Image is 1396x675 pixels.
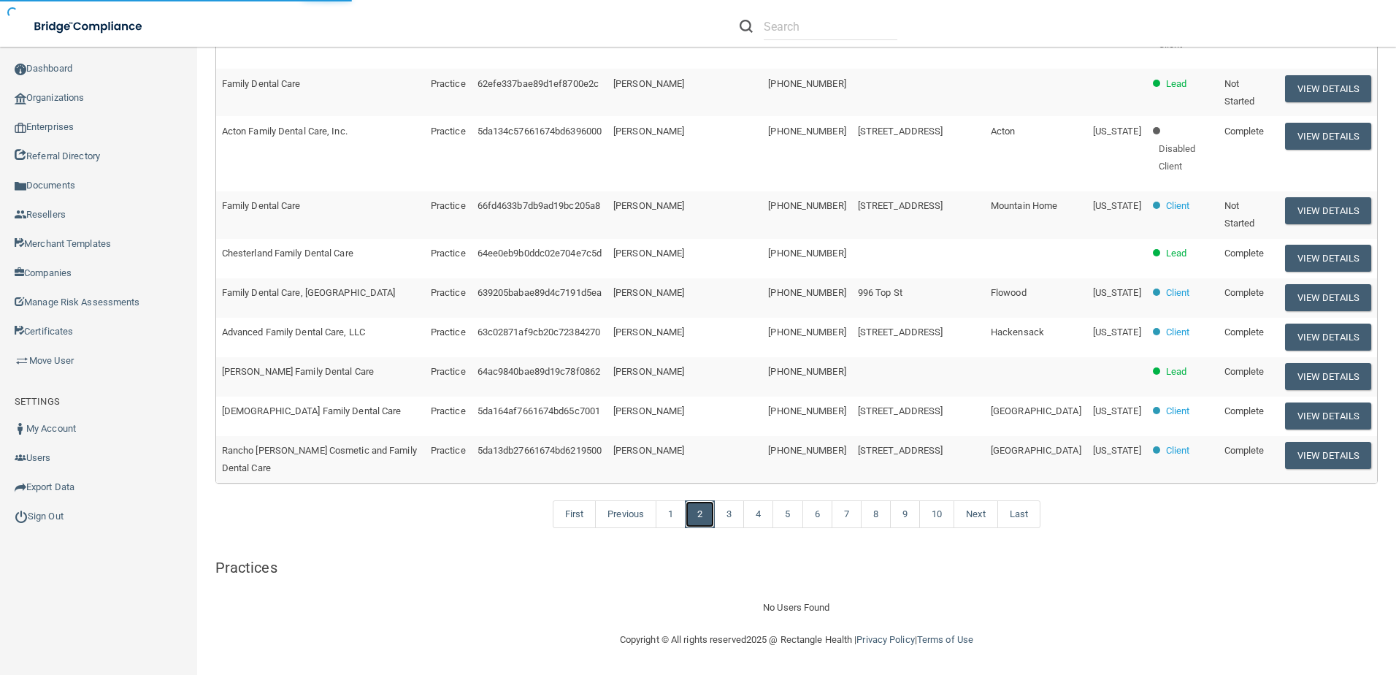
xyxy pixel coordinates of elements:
span: [PERSON_NAME] [613,78,684,89]
img: bridge_compliance_login_screen.278c3ca4.svg [22,12,156,42]
span: 5da164af7661674bd65c7001 [478,405,600,416]
img: icon-users.e205127d.png [15,452,26,464]
span: [PHONE_NUMBER] [768,405,845,416]
span: Practice [431,78,466,89]
span: [DEMOGRAPHIC_DATA] Family Dental Care [222,405,402,416]
p: Lead [1166,363,1186,381]
span: [US_STATE] [1093,200,1141,211]
span: [PHONE_NUMBER] [768,248,845,259]
img: ic-search.3b580494.png [740,20,753,33]
img: icon-export.b9366987.png [15,481,26,493]
span: [PERSON_NAME] [613,327,684,337]
span: [PERSON_NAME] [613,126,684,137]
span: 63c02871af9cb20c72384270 [478,327,600,337]
img: ic_reseller.de258add.png [15,209,26,221]
span: [PHONE_NUMBER] [768,327,845,337]
p: Lead [1166,75,1186,93]
span: [PHONE_NUMBER] [768,366,845,377]
a: 3 [714,500,744,528]
span: Practice [431,445,466,456]
span: [US_STATE] [1093,445,1141,456]
a: 10 [919,500,954,528]
span: [US_STATE] [1093,126,1141,137]
span: Acton [991,126,1016,137]
span: Advanced Family Dental Care, LLC [222,327,365,337]
span: Rancho [PERSON_NAME] Cosmetic and Family Dental Care [222,445,417,473]
button: View Details [1285,403,1371,430]
span: Practice [431,248,466,259]
span: 996 Top St [858,287,902,298]
span: Family Dental Care [222,200,301,211]
span: Complete [1224,405,1265,416]
a: 5 [772,500,802,528]
a: 1 [656,500,686,528]
span: 639205babae89d4c7191d5ea [478,287,602,298]
span: Mountain Home [991,200,1057,211]
button: View Details [1285,245,1371,272]
div: No Users Found [215,599,1378,617]
span: Acton Family Dental Care, Inc. [222,126,348,137]
button: View Details [1285,442,1371,469]
span: Complete [1224,327,1265,337]
img: icon-documents.8dae5593.png [15,180,26,192]
span: [PERSON_NAME] [613,445,684,456]
span: [PHONE_NUMBER] [768,200,845,211]
a: Next [954,500,997,528]
button: View Details [1285,284,1371,311]
span: [US_STATE] [1093,405,1141,416]
p: Disabled Client [1159,140,1213,175]
img: ic_dashboard_dark.d01f4a41.png [15,64,26,75]
span: Practice [431,327,466,337]
span: [PERSON_NAME] [613,287,684,298]
img: ic_power_dark.7ecde6b1.png [15,510,28,523]
span: 64ee0eb9b0ddc02e704e7c5d [478,248,602,259]
a: 7 [832,500,862,528]
span: [PHONE_NUMBER] [768,287,845,298]
img: briefcase.64adab9b.png [15,354,29,368]
span: Family Dental Care [222,78,301,89]
a: Previous [595,500,656,528]
span: [PERSON_NAME] [613,248,684,259]
img: enterprise.0d942306.png [15,123,26,133]
a: Terms of Use [917,634,973,645]
span: Practice [431,126,466,137]
span: [US_STATE] [1093,327,1141,337]
div: Copyright © All rights reserved 2025 @ Rectangle Health | | [530,617,1063,663]
span: [PERSON_NAME] [613,405,684,416]
span: Complete [1224,126,1265,137]
h5: Practices [215,560,1378,576]
span: Flowood [991,287,1027,298]
span: [PERSON_NAME] [613,366,684,377]
a: 9 [890,500,920,528]
p: Client [1166,197,1190,215]
p: Client [1166,324,1190,341]
span: [STREET_ADDRESS] [858,200,943,211]
span: [STREET_ADDRESS] [858,126,943,137]
a: 4 [743,500,773,528]
span: [PHONE_NUMBER] [768,126,845,137]
span: Not Started [1224,78,1255,107]
span: [GEOGRAPHIC_DATA] [991,445,1081,456]
span: Practice [431,287,466,298]
button: View Details [1285,324,1371,351]
label: SETTINGS [15,393,60,411]
input: Search [764,13,897,40]
span: [STREET_ADDRESS] [858,327,943,337]
span: [PHONE_NUMBER] [768,445,845,456]
span: [GEOGRAPHIC_DATA] [991,405,1081,416]
span: [STREET_ADDRESS] [858,445,943,456]
a: 6 [802,500,832,528]
span: Complete [1224,366,1265,377]
button: View Details [1285,75,1371,102]
span: [PERSON_NAME] Family Dental Care [222,366,374,377]
span: Practice [431,366,466,377]
a: Privacy Policy [856,634,914,645]
a: 2 [685,500,715,528]
span: 5da13db27661674bd6219500 [478,445,602,456]
span: 62efe337bae89d1ef8700e2c [478,78,599,89]
span: Family Dental Care, [GEOGRAPHIC_DATA] [222,287,396,298]
p: Client [1166,442,1190,459]
span: [PHONE_NUMBER] [768,78,845,89]
p: Client [1166,403,1190,420]
p: Lead [1166,245,1186,262]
